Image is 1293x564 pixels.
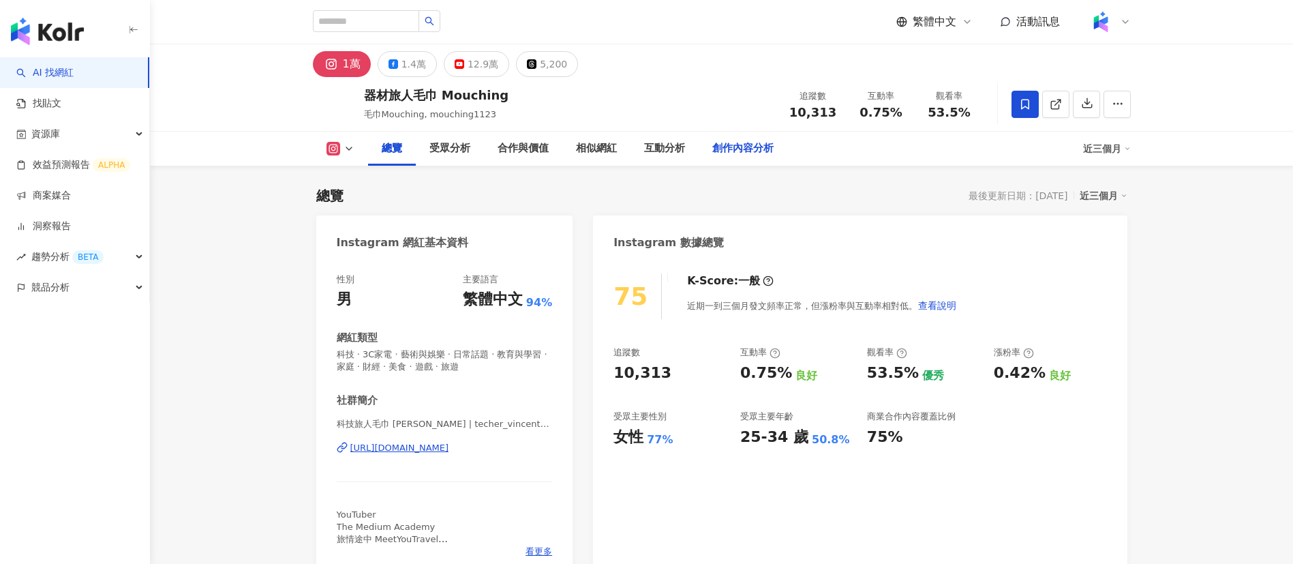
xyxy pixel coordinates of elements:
div: 一般 [738,273,760,288]
div: 社群簡介 [337,394,378,408]
div: 1萬 [343,55,361,74]
div: 近三個月 [1083,138,1131,160]
div: 12.9萬 [468,55,498,74]
span: rise [16,252,26,262]
span: 活動訊息 [1016,15,1060,28]
a: 效益預測報告ALPHA [16,158,130,172]
div: 創作內容分析 [712,140,774,157]
div: 性別 [337,273,354,286]
div: 網紅類型 [337,331,378,345]
div: 最後更新日期：[DATE] [969,190,1067,201]
div: 合作與價值 [498,140,549,157]
div: 總覽 [316,186,344,205]
div: 0.75% [740,363,792,384]
div: 觀看率 [867,346,907,359]
div: 近期一到三個月發文頻率正常，但漲粉率與互動率相對低。 [687,292,957,319]
div: 追蹤數 [787,89,839,103]
div: 主要語言 [463,273,498,286]
div: 男 [337,289,352,310]
div: 75 [613,282,648,310]
div: 互動率 [855,89,907,103]
img: KOL Avatar [313,84,354,125]
div: 觀看率 [924,89,975,103]
span: 資源庫 [31,119,60,149]
div: BETA [72,250,104,264]
div: 漲粉率 [994,346,1034,359]
button: 12.9萬 [444,51,509,77]
span: 查看說明 [918,300,956,311]
div: 良好 [795,368,817,383]
div: 女性 [613,427,643,448]
a: searchAI 找網紅 [16,66,74,80]
a: 商案媒合 [16,189,71,203]
div: 受眾分析 [429,140,470,157]
span: 毛巾Mouching, mouching1123 [364,109,497,119]
a: 洞察報告 [16,220,71,233]
div: [URL][DOMAIN_NAME] [350,442,449,454]
button: 5,200 [516,51,578,77]
div: 1.4萬 [401,55,426,74]
div: Instagram 網紅基本資料 [337,235,469,250]
img: Kolr%20app%20icon%20%281%29.png [1088,9,1114,35]
div: 器材旅人毛巾 Mouching [364,87,509,104]
div: 繁體中文 [463,289,523,310]
div: 受眾主要性別 [613,411,667,423]
a: 找貼文 [16,97,61,110]
img: logo [11,18,84,45]
span: search [425,16,434,26]
div: 25-34 歲 [740,427,808,448]
div: K-Score : [687,273,774,288]
button: 1萬 [313,51,371,77]
div: 5,200 [540,55,567,74]
span: YouTuber The Medium Academy 旅情途中 MeetYouTravel ex-Googler [337,509,448,557]
span: 科技旅人毛巾 [PERSON_NAME] | techer_vincent1123 [337,418,553,430]
div: 0.42% [994,363,1046,384]
span: 94% [526,295,552,310]
div: 近三個月 [1080,187,1127,205]
div: 相似網紅 [576,140,617,157]
div: 追蹤數 [613,346,640,359]
div: 總覽 [382,140,402,157]
a: [URL][DOMAIN_NAME] [337,442,553,454]
button: 查看說明 [917,292,957,319]
span: 競品分析 [31,272,70,303]
div: 受眾主要年齡 [740,411,793,423]
div: Instagram 數據總覽 [613,235,724,250]
span: 53.5% [928,106,970,119]
span: 繁體中文 [913,14,956,29]
button: 1.4萬 [378,51,437,77]
span: 科技 · 3C家電 · 藝術與娛樂 · 日常話題 · 教育與學習 · 家庭 · 財經 · 美食 · 遊戲 · 旅遊 [337,348,553,373]
div: 良好 [1049,368,1071,383]
span: 趨勢分析 [31,241,104,272]
div: 10,313 [613,363,671,384]
div: 互動分析 [644,140,685,157]
div: 互動率 [740,346,780,359]
span: 看更多 [526,546,552,558]
div: 優秀 [922,368,944,383]
span: 10,313 [789,105,836,119]
div: 53.5% [867,363,919,384]
div: 75% [867,427,903,448]
div: 77% [647,432,673,447]
div: 50.8% [812,432,850,447]
div: 商業合作內容覆蓋比例 [867,411,956,423]
span: 0.75% [860,106,902,119]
